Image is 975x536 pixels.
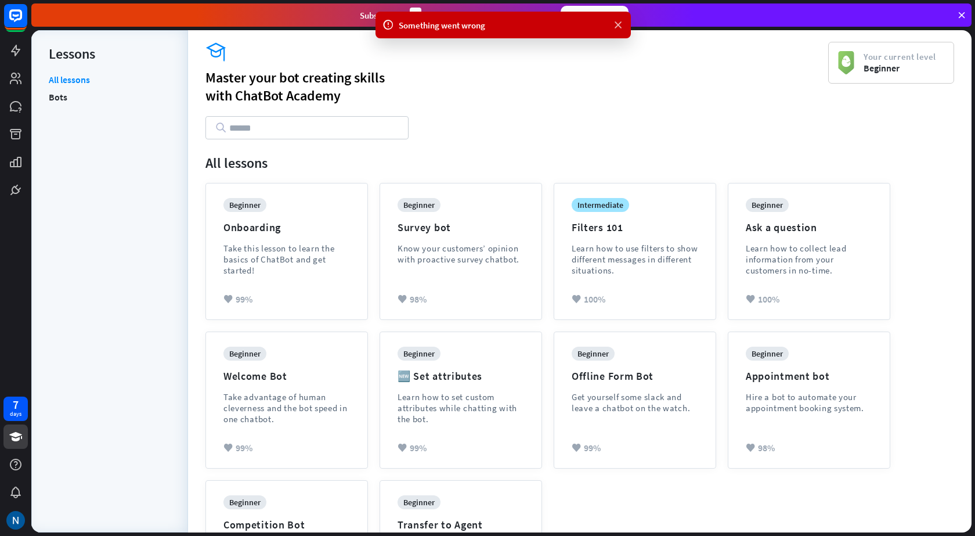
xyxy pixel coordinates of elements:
[746,198,789,212] div: beginner
[398,347,440,361] div: beginner
[572,243,698,276] div: Learn how to use filters to show different messages in different situations.
[746,444,755,452] i: heart
[864,51,936,62] span: Your current level
[223,243,350,276] div: Take this lesson to learn the basics of ChatBot and get started!
[223,444,233,452] i: heart
[236,293,252,305] span: 99%
[572,444,581,452] i: heart
[223,391,350,425] div: Take advantage of human cleverness and the bot speed in one chatbot.
[398,369,482,383] div: 🆕 Set attributes
[398,518,483,531] div: Transfer to Agent
[572,295,581,304] i: heart
[398,243,524,265] div: Know your customers’ opinion with proactive survey chatbot.
[398,295,407,304] i: heart
[13,400,19,410] div: 7
[572,369,653,383] div: Offline Form Bot
[236,442,252,454] span: 99%
[572,391,698,413] div: Get yourself some slack and leave a chatbot on the watch.
[3,397,28,421] a: 7 days
[205,154,954,172] div: All lessons
[398,444,407,452] i: heart
[205,42,828,63] i: academy
[572,347,615,361] div: beginner
[49,88,67,106] a: Bots
[223,369,287,383] div: Welcome Bot
[223,221,281,234] div: Onboarding
[758,442,775,454] span: 98%
[49,74,90,88] a: All lessons
[223,295,233,304] i: heart
[410,442,427,454] span: 99%
[572,198,629,212] div: intermediate
[223,198,266,212] div: beginner
[398,391,524,425] div: Learn how to set custom attributes while chatting with the bot.
[360,8,551,23] div: Subscribe in days to get your first month for $1
[746,243,872,276] div: Learn how to collect lead information from your customers in no-time.
[398,221,451,234] div: Survey bot
[223,518,305,531] div: Competition Bot
[758,293,779,305] span: 100%
[746,369,830,383] div: Appointment bot
[572,221,623,234] div: Filters 101
[746,391,872,413] div: Hire a bot to automate your appointment booking system.
[410,8,421,23] div: 3
[561,6,629,24] div: Subscribe now
[223,347,266,361] div: beginner
[584,442,601,454] span: 99%
[399,19,608,31] div: Something went wrong
[746,221,817,234] div: Ask a question
[223,495,266,509] div: beginner
[398,495,440,509] div: beginner
[746,347,789,361] div: beginner
[410,293,427,305] span: 98%
[746,295,755,304] i: heart
[10,410,21,418] div: days
[584,293,605,305] span: 100%
[864,62,936,74] span: Beginner
[49,45,171,63] div: Lessons
[205,69,828,105] div: Master your bot creating skills with ChatBot Academy
[398,198,440,212] div: beginner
